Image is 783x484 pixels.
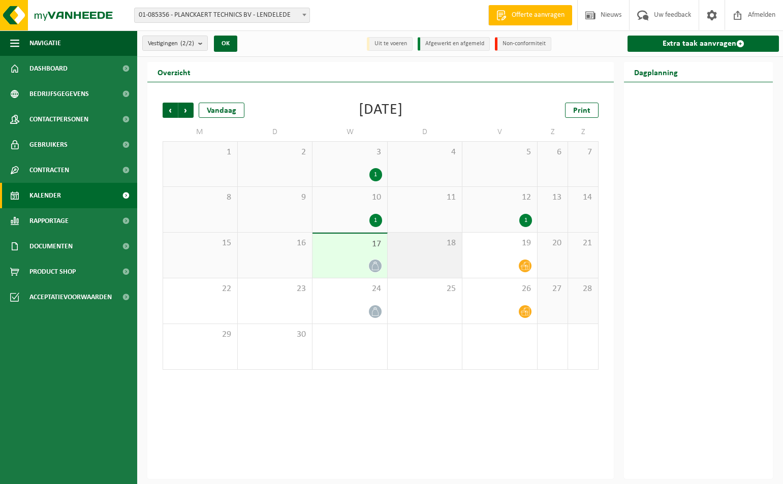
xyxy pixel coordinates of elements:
span: 27 [543,283,562,295]
td: Z [538,123,568,141]
li: Uit te voeren [367,37,413,51]
span: 22 [168,283,232,295]
span: Vestigingen [148,36,194,51]
span: 30 [243,329,307,340]
span: 23 [243,283,307,295]
td: D [388,123,463,141]
span: 8 [168,192,232,203]
td: D [238,123,313,141]
div: 1 [519,214,532,227]
span: Contracten [29,157,69,183]
span: 3 [318,147,382,158]
span: 13 [543,192,562,203]
h2: Overzicht [147,62,201,82]
div: [DATE] [359,103,403,118]
span: 29 [168,329,232,340]
span: Navigatie [29,30,61,56]
span: 1 [168,147,232,158]
a: Extra taak aanvragen [628,36,779,52]
span: Kalender [29,183,61,208]
span: Gebruikers [29,132,68,157]
span: 28 [573,283,593,295]
span: 9 [243,192,307,203]
span: 4 [393,147,457,158]
span: Print [573,107,590,115]
span: 11 [393,192,457,203]
td: Z [568,123,599,141]
span: 5 [467,147,532,158]
span: 21 [573,238,593,249]
a: Print [565,103,599,118]
span: 7 [573,147,593,158]
span: 10 [318,192,382,203]
li: Afgewerkt en afgemeld [418,37,490,51]
td: V [462,123,538,141]
span: 2 [243,147,307,158]
span: 24 [318,283,382,295]
span: 12 [467,192,532,203]
span: 14 [573,192,593,203]
span: 15 [168,238,232,249]
span: Vorige [163,103,178,118]
li: Non-conformiteit [495,37,551,51]
span: Offerte aanvragen [509,10,567,20]
span: Volgende [178,103,194,118]
td: W [312,123,388,141]
span: 25 [393,283,457,295]
a: Offerte aanvragen [488,5,572,25]
span: Contactpersonen [29,107,88,132]
span: 6 [543,147,562,158]
div: 1 [369,168,382,181]
span: Rapportage [29,208,69,234]
span: Documenten [29,234,73,259]
div: Vandaag [199,103,244,118]
span: Bedrijfsgegevens [29,81,89,107]
button: Vestigingen(2/2) [142,36,208,51]
span: 18 [393,238,457,249]
count: (2/2) [180,40,194,47]
span: Dashboard [29,56,68,81]
span: 26 [467,283,532,295]
div: 1 [369,214,382,227]
h2: Dagplanning [624,62,688,82]
button: OK [214,36,237,52]
td: M [163,123,238,141]
span: 17 [318,239,382,250]
span: 16 [243,238,307,249]
span: 19 [467,238,532,249]
span: Product Shop [29,259,76,284]
span: 20 [543,238,562,249]
span: 01-085356 - PLANCKAERT TECHNICS BV - LENDELEDE [135,8,309,22]
span: Acceptatievoorwaarden [29,284,112,310]
span: 01-085356 - PLANCKAERT TECHNICS BV - LENDELEDE [134,8,310,23]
